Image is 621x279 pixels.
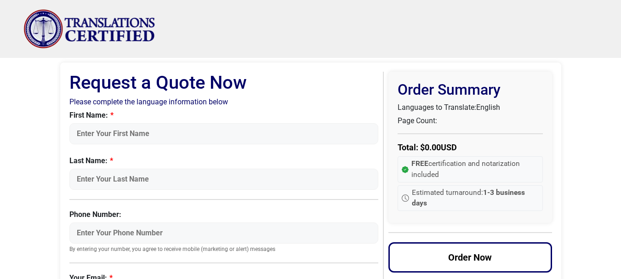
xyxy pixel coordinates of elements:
div: Order Summary [388,72,552,223]
p: Languages to Translate: [398,102,543,113]
h1: Request a Quote Now [69,72,379,94]
p: Total: $ USD [398,141,543,154]
span: 0.00 [425,142,441,152]
span: Estimated turnaround: [412,188,539,209]
label: First Name: [69,110,379,121]
span: certification and notarization included [411,159,539,180]
strong: FREE [411,159,428,168]
small: By entering your number, you agree to receive mobile (marketing or alert) messages [69,246,379,253]
span: English [476,103,500,112]
input: Enter Your Last Name [69,169,379,190]
button: Order Now [388,242,552,273]
h2: Please complete the language information below [69,97,379,106]
img: Translations Certified [23,9,156,49]
label: Last Name: [69,155,379,166]
input: Enter Your First Name [69,123,379,144]
h2: Order Summary [398,81,543,98]
label: Phone Number: [69,209,379,220]
input: Enter Your Phone Number [69,222,379,244]
p: Page Count: [398,115,543,126]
